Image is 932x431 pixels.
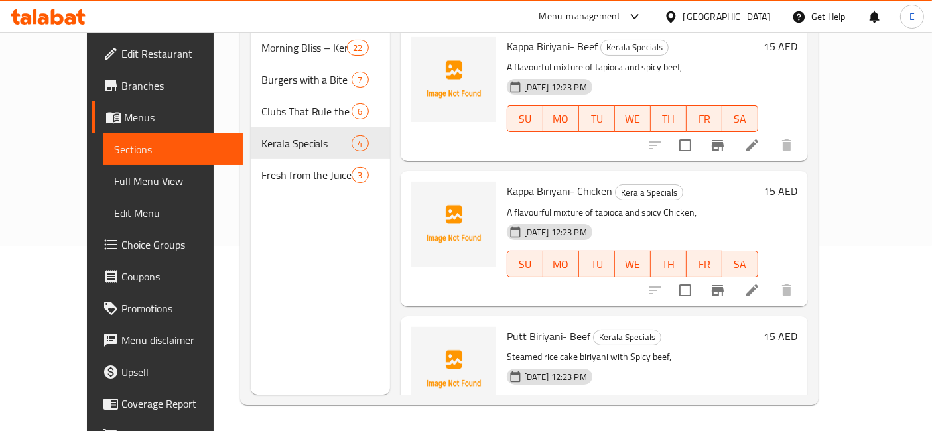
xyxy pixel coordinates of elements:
span: Fresh from the Juicer [261,167,352,183]
div: items [352,135,368,151]
span: E [909,9,915,24]
a: Edit menu item [744,137,760,153]
button: Branch-specific-item [702,275,734,306]
span: Menus [124,109,232,125]
button: SA [722,251,758,277]
span: Clubs That Rule the Table [261,103,352,119]
div: Clubs That Rule the Table6 [251,95,390,127]
button: Branch-specific-item [702,129,734,161]
span: TH [656,255,681,274]
nav: Menu sections [251,27,390,196]
span: Branches [121,78,232,93]
span: [DATE] 12:23 PM [519,81,592,93]
span: TU [584,109,610,129]
span: Select to update [671,277,699,304]
div: Kerala Specials [600,40,669,56]
span: Burgers with a Bite [261,72,352,88]
div: Kerala Specials [615,184,683,200]
a: Full Menu View [103,165,243,197]
img: Kappa Biriyani- Chicken [411,182,496,267]
div: items [352,167,368,183]
a: Coverage Report [92,388,243,420]
span: SU [513,109,538,129]
span: SA [728,255,753,274]
a: Menu disclaimer [92,324,243,356]
div: items [352,103,368,119]
div: Kerala Specials4 [251,127,390,159]
a: Menus [92,101,243,133]
span: SA [728,109,753,129]
a: Sections [103,133,243,165]
span: 6 [352,105,367,118]
a: Promotions [92,292,243,324]
div: Menu-management [539,9,621,25]
span: Select to update [671,131,699,159]
button: TU [579,105,615,132]
a: Edit menu item [744,282,760,298]
button: FR [687,251,722,277]
div: items [352,72,368,88]
button: MO [543,251,579,277]
span: Choice Groups [121,237,232,253]
h6: 15 AED [764,37,797,56]
a: Upsell [92,356,243,388]
h6: 15 AED [764,327,797,345]
button: SU [507,251,543,277]
p: A flavourful mixture of tapioca and spicy Chicken, [507,204,758,221]
button: SU [507,105,543,132]
span: Coupons [121,269,232,284]
span: 3 [352,169,367,182]
span: Kerala Specials [261,135,352,151]
div: [GEOGRAPHIC_DATA] [683,9,771,24]
div: Burgers with a Bite7 [251,64,390,95]
span: Full Menu View [114,173,232,189]
span: Kerala Specials [594,330,661,345]
button: TU [579,251,615,277]
span: WE [620,255,645,274]
span: Putt Biriyani- Beef [507,326,590,346]
span: FR [692,255,717,274]
img: Putt Biriyani- Beef [411,327,496,412]
a: Coupons [92,261,243,292]
span: [DATE] 12:23 PM [519,371,592,383]
span: Kerala Specials [601,40,668,55]
img: Kappa Biriyani- Beef [411,37,496,122]
button: delete [771,129,803,161]
span: Morning Bliss – Kerala Breakfast Favourites [261,40,348,56]
span: SU [513,255,538,274]
span: TH [656,109,681,129]
a: Edit Menu [103,197,243,229]
span: [DATE] 12:23 PM [519,226,592,239]
button: SA [722,105,758,132]
span: WE [620,109,645,129]
span: Coverage Report [121,396,232,412]
button: MO [543,105,579,132]
div: Kerala Specials [593,330,661,345]
span: Kerala Specials [616,185,683,200]
button: delete [771,275,803,306]
button: WE [615,251,651,277]
span: Menu disclaimer [121,332,232,348]
span: Kappa Biriyani- Beef [507,36,598,56]
a: Edit Restaurant [92,38,243,70]
span: Kappa Biriyani- Chicken [507,181,612,201]
span: 22 [348,42,367,54]
span: Promotions [121,300,232,316]
span: 7 [352,74,367,86]
span: Edit Restaurant [121,46,232,62]
a: Branches [92,70,243,101]
button: TH [651,105,687,132]
span: MO [549,255,574,274]
div: items [347,40,368,56]
button: FR [687,105,722,132]
button: WE [615,105,651,132]
span: Sections [114,141,232,157]
span: FR [692,109,717,129]
span: Edit Menu [114,205,232,221]
span: 4 [352,137,367,150]
p: A flavourful mixture of tapioca and spicy beef, [507,59,758,76]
